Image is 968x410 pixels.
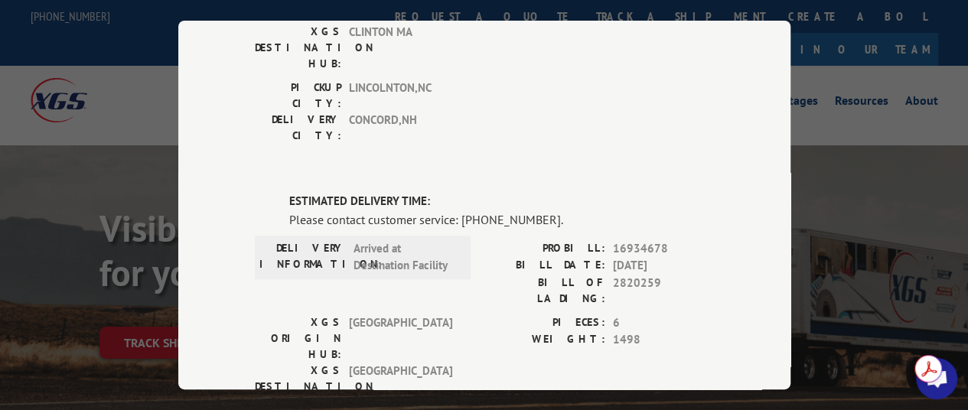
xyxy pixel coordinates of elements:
label: WEIGHT: [484,331,605,349]
span: [GEOGRAPHIC_DATA] [349,314,452,362]
span: CONCORD , NH [349,112,452,144]
label: XGS DESTINATION HUB: [255,24,341,72]
label: PIECES: [484,314,605,331]
label: DELIVERY CITY: [255,112,341,144]
span: [GEOGRAPHIC_DATA] [349,362,452,410]
label: BILL OF LADING: [484,274,605,306]
label: BILL DATE: [484,257,605,275]
span: [DATE] [613,257,714,275]
div: Please contact customer service: [PHONE_NUMBER]. [289,210,714,228]
span: LINCOLNTON , NC [349,80,452,112]
span: 16934678 [613,239,714,257]
label: DELIVERY INFORMATION: [259,239,346,274]
span: 6 [613,314,714,331]
span: CLINTON MA [349,24,452,72]
label: XGS DESTINATION HUB: [255,362,341,410]
label: ESTIMATED DELIVERY TIME: [289,193,714,210]
label: PROBILL: [484,239,605,257]
span: 1498 [613,331,714,349]
span: 2820259 [613,274,714,306]
label: XGS ORIGIN HUB: [255,314,341,362]
label: PICKUP CITY: [255,80,341,112]
span: Arrived at Destination Facility [354,239,457,274]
